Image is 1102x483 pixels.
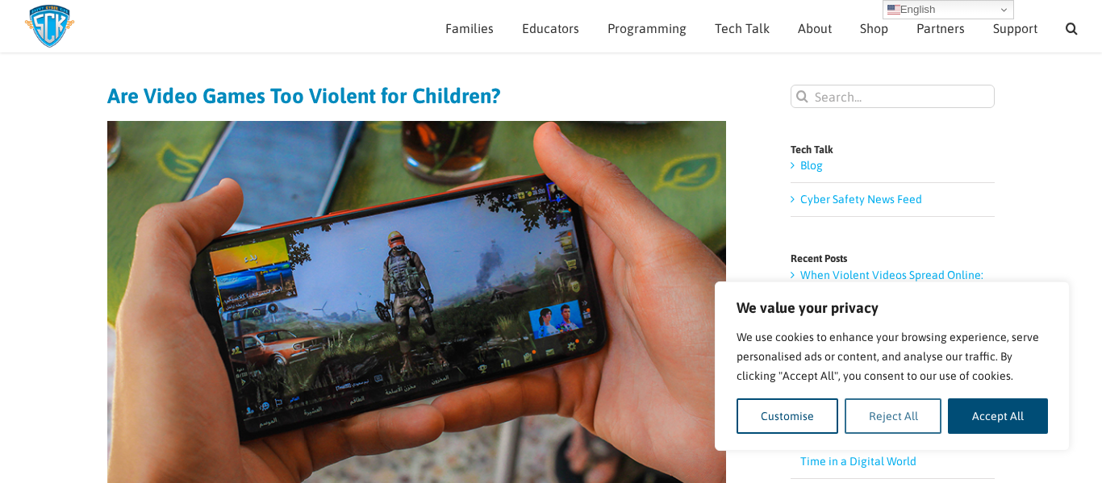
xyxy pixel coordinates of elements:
a: Finding Balance: Managing Screen Time in a Digital World [800,438,975,468]
span: About [798,22,832,35]
span: Programming [607,22,687,35]
h1: Are Video Games Too Violent for Children? [107,85,726,107]
a: When Violent Videos Spread Online: Helping Kids Make Sense of What They See [800,269,983,315]
h4: Tech Talk [791,144,995,155]
a: Cyber Safety News Feed [800,193,922,206]
button: Reject All [845,398,942,434]
span: Partners [916,22,965,35]
span: Support [993,22,1037,35]
span: Families [445,22,494,35]
span: Tech Talk [715,22,770,35]
img: en [887,3,900,16]
h4: Recent Posts [791,253,995,264]
img: Savvy Cyber Kids Logo [24,4,75,48]
button: Accept All [948,398,1048,434]
input: Search... [791,85,995,108]
span: Shop [860,22,888,35]
p: We value your privacy [737,298,1048,318]
button: Customise [737,398,838,434]
a: Blog [800,159,823,172]
span: Educators [522,22,579,35]
input: Search [791,85,814,108]
p: We use cookies to enhance your browsing experience, serve personalised ads or content, and analys... [737,327,1048,385]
